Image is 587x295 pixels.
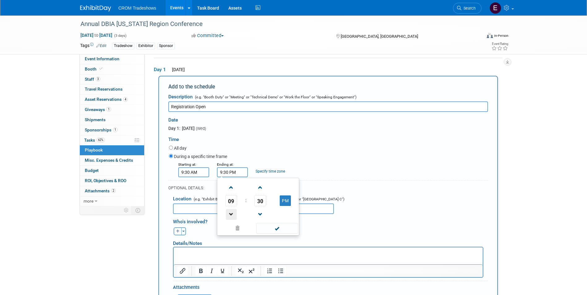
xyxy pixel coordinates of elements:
[461,6,476,11] span: Search
[80,64,144,74] a: Booth
[174,153,227,160] label: During a specific time frame
[341,34,418,39] span: [GEOGRAPHIC_DATA], [GEOGRAPHIC_DATA]
[178,167,209,177] input: Start Time
[80,32,113,38] span: [DATE] [DATE]
[254,195,266,206] span: Pick Minute
[494,33,508,38] div: In-Person
[112,43,134,49] div: Tradeshow
[170,67,185,72] span: [DATE]
[194,95,356,99] span: (e.g. "Booth Duty" or "Meeting" or "Technical Demo" or "Work the Floor" or "Speaking Engagement")
[168,185,488,191] div: OPTIONAL DETAILS:
[173,235,483,247] div: Details/Notes
[80,166,144,176] a: Budget
[189,32,226,39] button: Committed
[280,195,291,206] button: PM
[178,162,196,167] small: Starting at:
[192,197,344,201] span: (e.g. "Exhibit Booth" or "Meeting Room 123A" or "Exhibit Hall B" or "[GEOGRAPHIC_DATA] C")
[85,147,103,152] span: Playbook
[487,33,493,38] img: Format-Inperson.png
[85,56,119,61] span: Event Information
[206,267,217,275] button: Italic
[84,138,105,143] span: Tasks
[218,224,257,233] a: Clear selection
[181,126,195,131] span: [DATE]
[265,267,275,275] button: Numbered list
[217,167,248,177] input: End Time
[119,6,156,11] span: CROM Tradeshows
[246,267,257,275] button: Superscript
[80,176,144,186] a: ROI, Objectives & ROO
[85,87,123,92] span: Travel Reservations
[85,66,104,71] span: Booth
[80,95,144,105] a: Asset Reservations4
[85,77,100,82] span: Staff
[114,34,127,38] span: (3 days)
[132,206,144,214] td: Toggle Event Tabs
[174,247,483,264] iframe: Rich Text Area
[99,67,102,71] i: Booth reservation complete
[84,199,93,203] span: more
[275,267,286,275] button: Bullet list
[225,179,237,195] a: Increment Hour
[217,267,228,275] button: Underline
[80,135,144,145] a: Tasks62%
[85,117,106,122] span: Shipments
[85,127,118,132] span: Sponsorships
[453,3,481,14] a: Search
[113,127,118,132] span: 1
[85,168,99,173] span: Budget
[80,145,144,155] a: Playbook
[80,42,106,49] td: Tags
[80,156,144,165] a: Misc. Expenses & Credits
[78,19,472,30] div: Annual DBIA [US_STATE] Region Conference
[173,284,212,292] div: Attachments
[254,206,266,222] a: Decrement Minute
[174,145,187,151] label: All day
[123,97,128,102] span: 4
[93,33,99,38] span: to
[445,32,509,41] div: Event Format
[168,131,488,144] div: Time
[168,94,193,100] span: Description
[173,196,192,202] span: Location
[97,138,105,142] span: 62%
[235,267,246,275] button: Subscript
[154,66,169,73] span: Day 1
[217,162,234,167] small: Ending at:
[254,179,266,195] a: Increment Minute
[168,112,296,125] div: Date
[225,206,237,222] a: Decrement Hour
[168,126,180,131] span: Day 1:
[80,75,144,84] a: Staff3
[121,206,132,214] td: Personalize Event Tab Strip
[256,169,285,173] a: Specify time zone
[85,158,133,163] span: Misc. Expenses & Credits
[136,43,155,49] div: Exhibitor
[157,43,175,49] div: Sponsor
[85,107,111,112] span: Giveaways
[80,125,144,135] a: Sponsorships1
[80,186,144,196] a: Attachments2
[80,105,144,115] a: Giveaways1
[80,84,144,94] a: Travel Reservations
[111,188,116,193] span: 2
[96,77,100,81] span: 3
[173,216,488,226] div: Who's involved?
[168,83,488,90] div: Add to the schedule
[106,107,111,112] span: 1
[85,97,128,102] span: Asset Reservations
[85,188,116,193] span: Attachments
[196,126,206,131] span: (Wed)
[490,2,501,14] img: Emily Williams
[196,267,206,275] button: Bold
[225,195,237,206] span: Pick Hour
[244,195,248,206] td: :
[256,224,298,233] a: Done
[177,267,188,275] button: Insert/edit link
[85,178,126,183] span: ROI, Objectives & ROO
[80,5,111,11] img: ExhibitDay
[80,54,144,64] a: Event Information
[96,44,106,48] a: Edit
[80,115,144,125] a: Shipments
